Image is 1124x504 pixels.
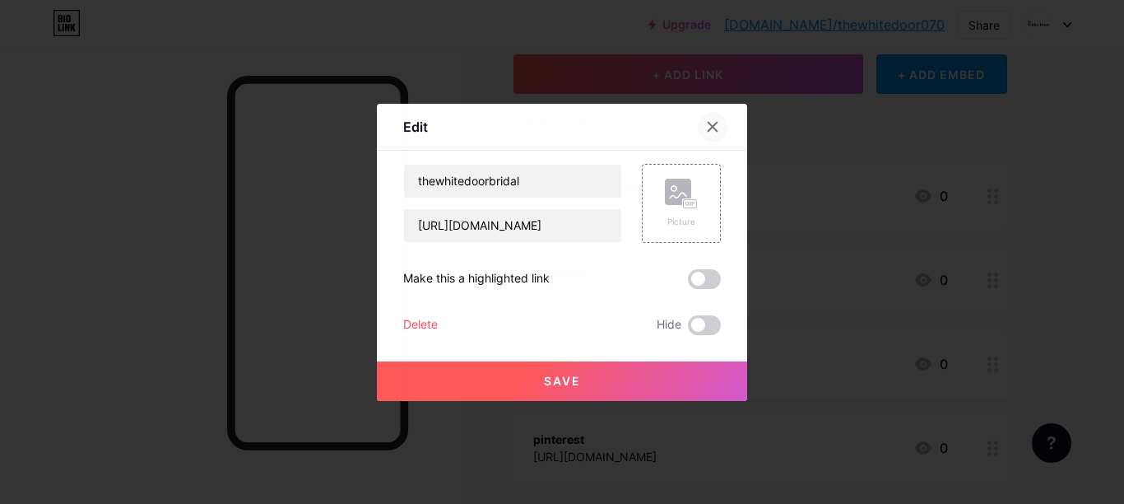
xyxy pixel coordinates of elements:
[657,315,681,335] span: Hide
[403,315,438,335] div: Delete
[544,374,581,388] span: Save
[403,117,428,137] div: Edit
[404,165,621,198] input: Title
[665,216,698,228] div: Picture
[404,209,621,242] input: URL
[403,269,550,289] div: Make this a highlighted link
[377,362,747,401] button: Save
